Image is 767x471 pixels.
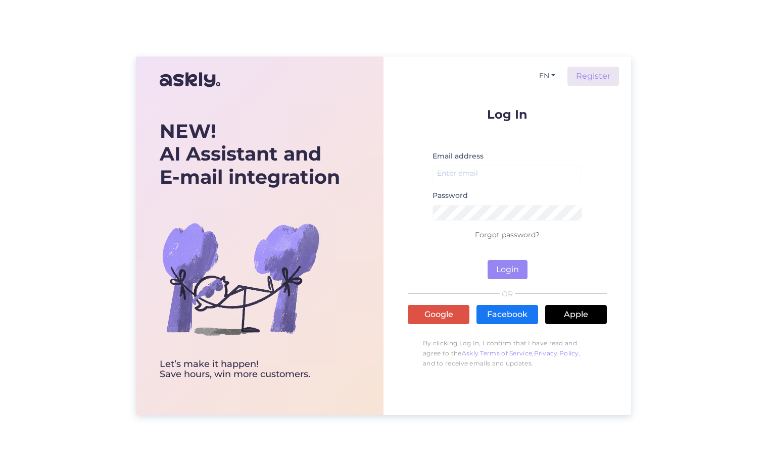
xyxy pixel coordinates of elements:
[535,69,559,83] button: EN
[488,260,528,279] button: Login
[408,305,469,324] a: Google
[408,108,607,121] p: Log In
[462,349,533,357] a: Askly Terms of Service
[160,120,340,189] div: AI Assistant and E-mail integration
[160,198,321,359] img: bg-askly
[160,359,340,380] div: Let’s make it happen! Save hours, win more customers.
[567,67,619,86] a: Register
[433,190,468,201] label: Password
[433,166,582,181] input: Enter email
[160,68,220,92] img: Askly
[534,349,579,357] a: Privacy Policy
[475,230,540,239] a: Forgot password?
[500,290,515,297] span: OR
[408,333,607,374] p: By clicking Log In, I confirm that I have read and agree to the , , and to receive emails and upd...
[433,151,484,162] label: Email address
[476,305,538,324] a: Facebook
[545,305,607,324] a: Apple
[160,119,216,143] b: NEW!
